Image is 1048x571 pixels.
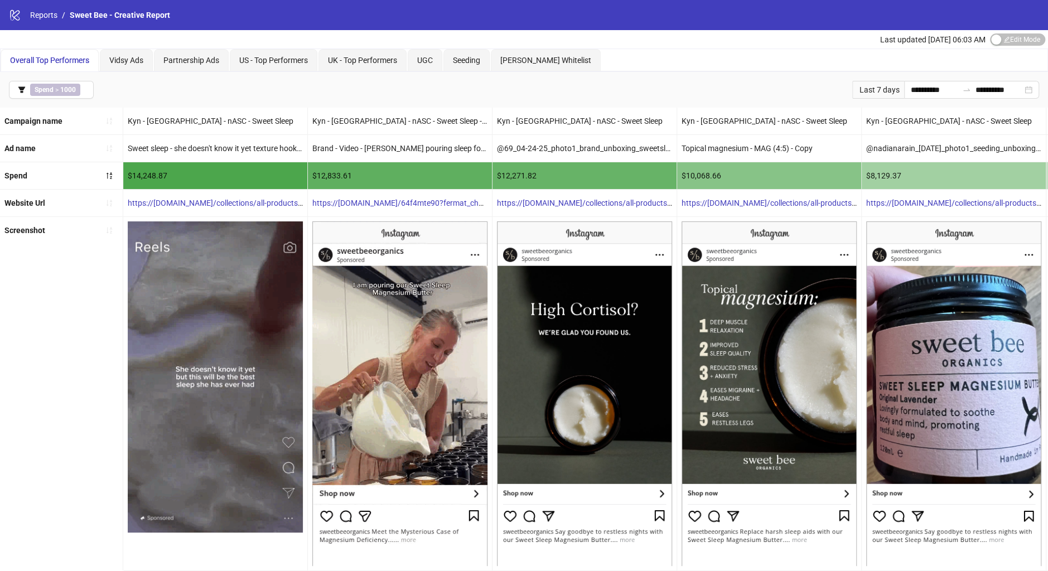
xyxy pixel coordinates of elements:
span: to [962,85,971,94]
a: Reports [28,9,60,21]
b: Spend [4,171,27,180]
span: sort-ascending [105,117,113,125]
div: Sweet sleep - she doesn't know it yet texture hook - 9:16 reel.MOV [123,135,307,162]
span: > [30,84,80,96]
span: sort-descending [105,172,113,180]
span: UK - Top Performers [328,56,397,65]
b: 1000 [60,86,76,94]
span: UGC [417,56,433,65]
img: Screenshot 120229002186580561 [682,221,857,565]
div: Last 7 days [852,81,904,99]
div: $12,833.61 [308,162,492,189]
img: Screenshot 120229004448860561 [128,221,303,533]
b: Screenshot [4,226,45,235]
span: Partnership Ads [163,56,219,65]
li: / [62,9,65,21]
b: Ad name [4,144,36,153]
div: @nadianarain_[DATE]_photo1_seeding_unboxing_sweetsleepbutter_sweetbee.png [862,135,1046,162]
span: [PERSON_NAME] Whitelist [500,56,591,65]
b: Website Url [4,199,45,207]
span: sort-ascending [105,144,113,152]
span: Overall Top Performers [10,56,89,65]
span: filter [18,86,26,94]
b: Spend [35,86,54,94]
span: sort-ascending [105,199,113,207]
img: Screenshot 120219833549190561 [497,221,672,565]
button: Spend > 1000 [9,81,94,99]
div: Kyn - [GEOGRAPHIC_DATA] - nASC - Sweet Sleep [492,108,677,134]
div: $8,129.37 [862,162,1046,189]
span: Vidsy Ads [109,56,143,65]
span: Last updated [DATE] 06:03 AM [880,35,986,44]
div: Kyn - [GEOGRAPHIC_DATA] - nASC - Sweet Sleep - Fermat [308,108,492,134]
img: Screenshot 120218857415970561 [866,221,1041,565]
span: swap-right [962,85,971,94]
div: @69_04-24-25_photo1_brand_unboxing_sweetsleepbutter_sweetbee.png [492,135,677,162]
div: Brand - Video - [PERSON_NAME] pouring sleep focussed - Fermat - Copy [308,135,492,162]
div: $10,068.66 [677,162,861,189]
span: Seeding [453,56,480,65]
span: Sweet Bee - Creative Report [70,11,170,20]
div: Kyn - [GEOGRAPHIC_DATA] - nASC - Sweet Sleep [862,108,1046,134]
span: US - Top Performers [239,56,308,65]
div: Kyn - [GEOGRAPHIC_DATA] - nASC - Sweet Sleep [123,108,307,134]
img: Screenshot 120232264218820561 [312,221,487,565]
div: Topical magnesium - MAG (4:5) - Copy [677,135,861,162]
span: sort-ascending [105,226,113,234]
div: Kyn - [GEOGRAPHIC_DATA] - nASC - Sweet Sleep [677,108,861,134]
b: Campaign name [4,117,62,125]
div: $14,248.87 [123,162,307,189]
div: $12,271.82 [492,162,677,189]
